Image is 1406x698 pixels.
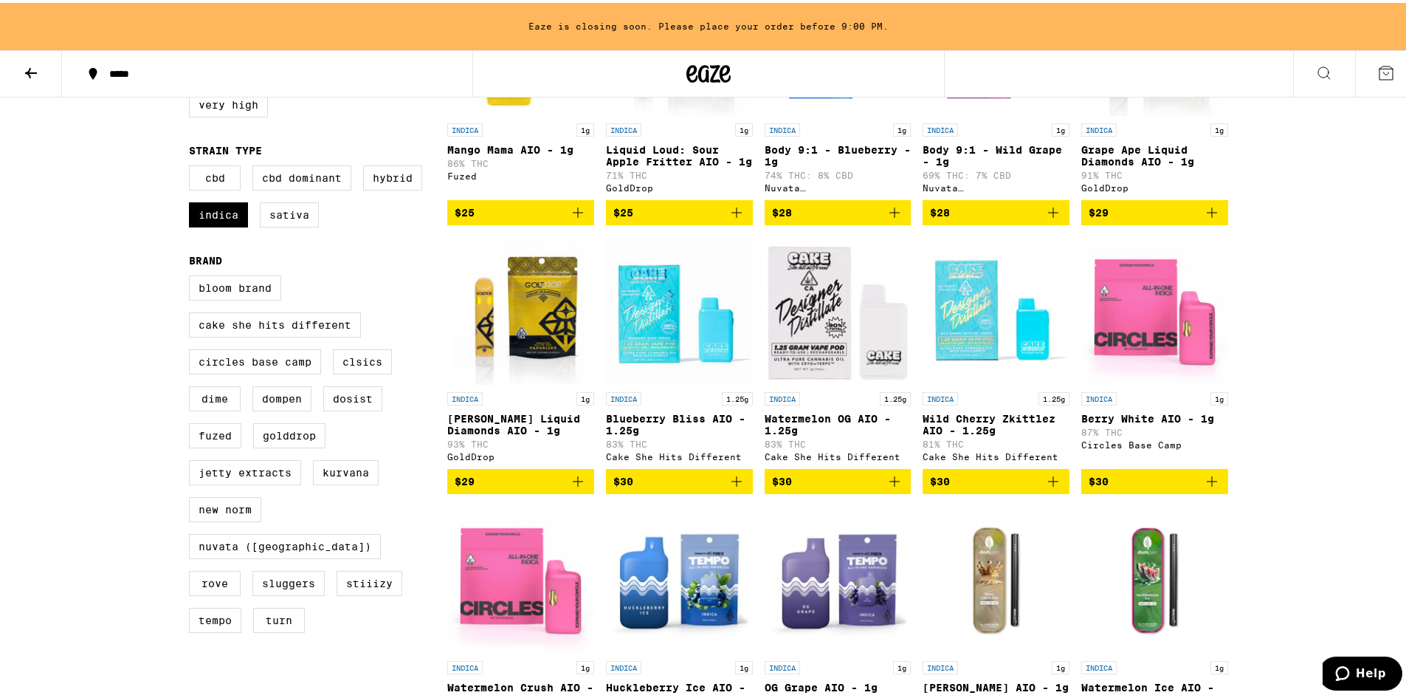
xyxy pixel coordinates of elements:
p: 87% THC [1081,425,1228,434]
div: GoldDrop [1081,180,1228,190]
p: 91% THC [1081,168,1228,177]
p: INDICA [606,658,641,671]
p: INDICA [923,120,958,134]
span: $25 [455,204,475,216]
p: INDICA [447,389,483,403]
label: CBD Dominant [252,162,351,188]
legend: Strain Type [189,142,262,154]
a: Open page for King Louis Liquid Diamonds AIO - 1g from GoldDrop [447,234,594,466]
p: Grape Ape Liquid Diamonds AIO - 1g [1081,141,1228,165]
label: Dompen [252,383,311,408]
p: INDICA [765,389,800,403]
span: $30 [772,473,792,485]
p: 1.25g [1038,389,1069,403]
span: $28 [772,204,792,216]
img: Cake She Hits Different - Watermelon OG AIO - 1.25g [765,234,912,382]
label: CBD [189,162,241,188]
label: Very High [189,89,268,114]
label: Fuzed [189,420,241,445]
div: Nuvata ([GEOGRAPHIC_DATA]) [765,180,912,190]
label: Tempo [189,605,241,630]
p: Body 9:1 - Wild Grape - 1g [923,141,1069,165]
label: Rove [189,568,241,593]
legend: Brand [189,252,222,264]
button: Add to bag [765,197,912,222]
button: Add to bag [923,466,1069,491]
p: 1g [1210,120,1228,134]
p: 1g [1210,658,1228,671]
label: GoldDrop [253,420,325,445]
button: Add to bag [606,466,753,491]
label: Sluggers [252,568,325,593]
span: $30 [930,473,950,485]
label: CLSICS [333,346,392,372]
label: Jetty Extracts [189,457,301,482]
p: 1g [893,120,911,134]
button: Add to bag [765,466,912,491]
button: Add to bag [606,197,753,222]
img: Dompen - King Louis XIII AIO - 1g [923,503,1069,651]
img: Tempo - Huckleberry Ice AIO - 1g [606,503,753,651]
div: GoldDrop [606,180,753,190]
p: 1g [1052,120,1069,134]
a: Open page for Watermelon OG AIO - 1.25g from Cake She Hits Different [765,234,912,466]
img: Cake She Hits Different - Wild Cherry Zkittlez AIO - 1.25g [923,234,1069,382]
p: Watermelon OG AIO - 1.25g [765,410,912,434]
p: INDICA [1081,658,1117,671]
p: INDICA [606,120,641,134]
p: Blueberry Bliss AIO - 1.25g [606,410,753,434]
label: Kurvana [313,457,379,482]
iframe: Opens a widget where you can find more information [1323,654,1402,691]
label: Bloom Brand [189,273,281,298]
p: 71% THC [606,168,753,177]
img: Circles Base Camp - Watermelon Crush AIO - 1g [447,503,594,651]
img: Cake She Hits Different - Blueberry Bliss AIO - 1.25g [606,234,753,382]
label: Sativa [260,199,319,225]
img: Dompen - Watermelon Ice AIO - 1g [1081,503,1228,651]
p: INDICA [923,658,958,671]
label: DIME [189,383,241,408]
label: STIIIZY [337,568,402,593]
label: turn [253,605,305,630]
div: Cake She Hits Different [606,449,753,459]
p: 1g [893,658,911,671]
p: 74% THC: 8% CBD [765,168,912,177]
div: Cake She Hits Different [765,449,912,459]
p: INDICA [1081,389,1117,403]
a: Open page for Berry White AIO - 1g from Circles Base Camp [1081,234,1228,466]
p: 1g [1052,658,1069,671]
p: 1g [1210,389,1228,403]
img: GoldDrop - King Louis Liquid Diamonds AIO - 1g [452,234,589,382]
p: 1g [576,389,594,403]
div: Nuvata ([GEOGRAPHIC_DATA]) [923,180,1069,190]
a: Open page for Blueberry Bliss AIO - 1.25g from Cake She Hits Different [606,234,753,466]
p: INDICA [765,658,800,671]
p: [PERSON_NAME] Liquid Diamonds AIO - 1g [447,410,594,434]
label: Indica [189,199,248,225]
p: [PERSON_NAME] AIO - 1g [923,679,1069,691]
button: Add to bag [1081,466,1228,491]
label: New Norm [189,494,261,519]
p: 93% THC [447,437,594,446]
p: 1g [735,120,753,134]
span: $29 [1089,204,1109,216]
span: $30 [1089,473,1109,485]
p: 83% THC [606,437,753,446]
button: Add to bag [923,197,1069,222]
p: 81% THC [923,437,1069,446]
button: Add to bag [447,466,594,491]
p: 83% THC [765,437,912,446]
a: Open page for Wild Cherry Zkittlez AIO - 1.25g from Cake She Hits Different [923,234,1069,466]
p: Berry White AIO - 1g [1081,410,1228,422]
p: 1g [735,658,753,671]
p: INDICA [1081,120,1117,134]
img: Tempo - OG Grape AIO - 1g [765,503,912,651]
span: $29 [455,473,475,485]
p: 1g [576,120,594,134]
p: INDICA [447,658,483,671]
label: Cake She Hits Different [189,309,361,335]
p: INDICA [447,120,483,134]
div: Circles Base Camp [1081,437,1228,447]
label: Nuvata ([GEOGRAPHIC_DATA]) [189,531,381,556]
p: 69% THC: 7% CBD [923,168,1069,177]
